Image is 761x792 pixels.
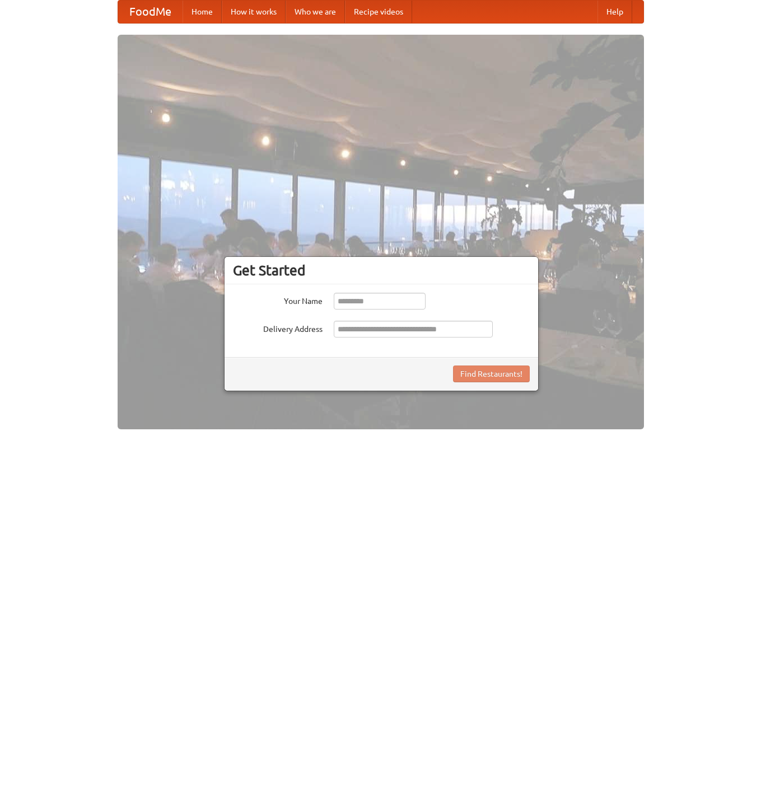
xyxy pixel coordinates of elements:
[118,1,183,23] a: FoodMe
[222,1,286,23] a: How it works
[233,262,530,279] h3: Get Started
[286,1,345,23] a: Who we are
[233,293,323,307] label: Your Name
[345,1,412,23] a: Recipe videos
[597,1,632,23] a: Help
[183,1,222,23] a: Home
[233,321,323,335] label: Delivery Address
[453,365,530,382] button: Find Restaurants!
